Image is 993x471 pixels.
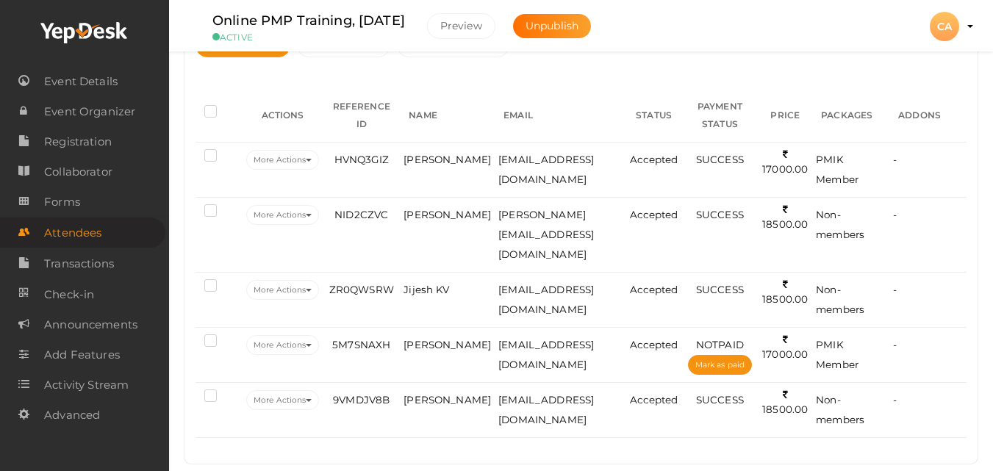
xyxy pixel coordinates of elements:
span: HVNQ3GIZ [334,154,389,165]
th: EMAIL [495,89,625,143]
button: Preview [427,13,495,39]
span: [EMAIL_ADDRESS][DOMAIN_NAME] [498,284,594,315]
span: PMIK Member [816,154,858,185]
th: NAME [400,89,495,143]
span: SUCCESS [696,209,744,220]
span: 18500.00 [762,389,808,416]
span: REFERENCE ID [333,101,390,129]
th: PACKAGES [812,89,889,143]
button: More Actions [246,150,319,170]
span: - [893,209,897,220]
span: Collaborator [44,157,112,187]
span: SUCCESS [696,284,744,295]
span: [PERSON_NAME] [404,394,491,406]
span: Non-members [816,394,864,425]
button: CA [925,11,964,42]
span: Advanced [44,400,100,430]
span: Activity Stream [44,370,129,400]
span: Event Organizer [44,97,135,126]
span: - [893,339,897,350]
span: SUCCESS [696,154,744,165]
span: Accepted [630,154,678,165]
span: [EMAIL_ADDRESS][DOMAIN_NAME] [498,339,594,370]
span: 9VMDJV8B [333,394,390,406]
button: More Actions [246,390,319,410]
span: Forms [44,187,80,217]
span: - [893,284,897,295]
th: PAYMENT STATUS [682,89,759,143]
span: 17000.00 [762,148,808,176]
span: 5M7SNAXH [332,339,390,350]
button: More Actions [246,280,319,300]
span: 18500.00 [762,204,808,231]
span: Accepted [630,284,678,295]
span: Announcements [44,310,137,339]
span: Registration [44,127,112,157]
span: - [893,394,897,406]
div: CA [930,12,959,41]
span: Non-members [816,209,864,240]
span: [PERSON_NAME] [404,339,491,350]
span: Attendees [44,218,101,248]
th: ACTIONS [243,89,323,143]
span: Mark as paid [695,360,745,370]
span: 18500.00 [762,278,808,306]
span: [EMAIL_ADDRESS][DOMAIN_NAME] [498,394,594,425]
span: Accepted [630,394,678,406]
span: SUCCESS [696,394,744,406]
button: Mark as paid [688,355,752,375]
span: Add Features [44,340,120,370]
span: - [893,154,897,165]
span: 17000.00 [762,334,808,361]
span: Non-members [816,284,864,315]
span: Accepted [630,339,678,350]
button: More Actions [246,335,319,355]
span: [PERSON_NAME][EMAIL_ADDRESS][DOMAIN_NAME] [498,209,594,260]
span: [EMAIL_ADDRESS][DOMAIN_NAME] [498,154,594,185]
th: ADDONS [889,89,967,143]
span: PMIK Member [816,339,858,370]
span: [PERSON_NAME] [404,209,491,220]
span: Check-in [44,280,94,309]
th: STATUS [626,89,682,143]
span: Unpublish [526,19,578,32]
span: Accepted [630,209,678,220]
span: ZR0QWSRW [329,284,394,295]
span: Transactions [44,249,114,278]
button: Unpublish [513,14,591,38]
span: Jijesh KV [404,284,449,295]
span: [PERSON_NAME] [404,154,491,165]
small: ACTIVE [212,32,405,43]
span: Event Details [44,67,118,96]
span: NOTPAID [696,339,744,350]
button: More Actions [246,205,319,225]
span: NID2CZVC [334,209,388,220]
profile-pic: CA [930,20,959,33]
label: Online PMP Training, [DATE] [212,10,405,32]
th: PRICE [758,89,812,143]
